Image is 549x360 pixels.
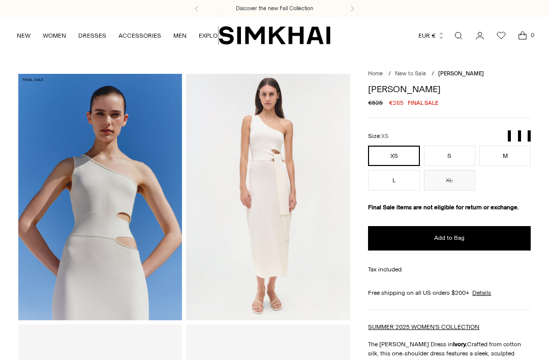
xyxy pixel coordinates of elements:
a: SIMKHAI [219,25,330,45]
strong: Final Sale items are not eligible for return or exchange. [368,204,519,211]
span: Add to Bag [434,234,465,242]
a: WOMEN [43,24,66,47]
a: Wishlist [491,25,511,46]
a: Open cart modal [512,25,533,46]
button: XS [368,146,419,166]
div: Tax included. [368,265,531,274]
button: EUR € [418,24,445,47]
nav: breadcrumbs [368,70,531,78]
button: M [479,146,531,166]
button: L [368,170,419,190]
a: New to Sale [395,70,426,77]
img: Aurelia Dress [186,74,350,320]
span: 0 [528,31,537,40]
a: Open search modal [448,25,469,46]
a: DRESSES [78,24,106,47]
label: Size: [368,131,388,141]
a: Details [472,288,491,297]
s: €525 [368,98,383,107]
a: NEW [17,24,30,47]
button: XL [424,170,475,190]
span: XS [381,133,388,140]
div: Free shipping on all US orders $200+ [368,288,531,297]
button: Add to Bag [368,226,531,251]
a: ACCESSORIES [118,24,161,47]
img: Aurelia Dress [18,74,182,320]
a: SUMMER 2025 WOMEN'S COLLECTION [368,323,479,330]
a: Discover the new Fall Collection [236,5,313,13]
a: EXPLORE [199,24,225,47]
div: / [388,70,391,78]
a: Go to the account page [470,25,490,46]
a: MEN [173,24,187,47]
h1: [PERSON_NAME] [368,85,531,94]
a: Home [368,70,383,77]
strong: Ivory. [453,341,467,348]
span: [PERSON_NAME] [438,70,484,77]
button: S [424,146,475,166]
span: €265 [389,98,404,107]
div: / [432,70,434,78]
